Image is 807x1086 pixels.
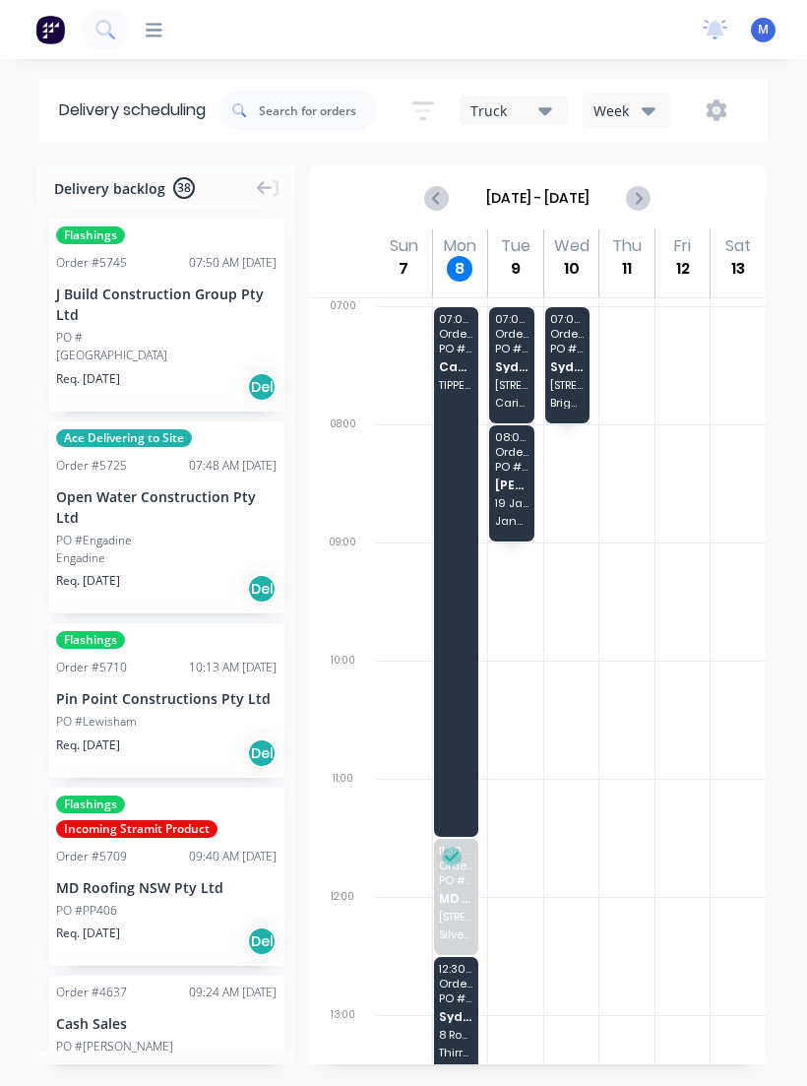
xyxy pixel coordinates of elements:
[247,574,277,604] div: Del
[550,343,584,354] span: PO # 61
[56,925,120,942] span: Req. [DATE]
[495,515,528,527] span: Jannali
[447,256,472,282] div: 8
[56,713,137,731] div: PO #Lewisham
[725,256,751,282] div: 13
[56,736,120,754] span: Req. [DATE]
[758,21,769,38] span: M
[391,256,416,282] div: 7
[554,236,590,256] div: Wed
[56,532,132,549] div: PO #Engadine
[439,992,472,1004] span: PO # 57
[674,236,691,256] div: Fri
[56,631,125,649] span: Flashings
[439,313,472,325] span: 07:00 - 11:30
[56,226,125,244] span: Flashings
[247,926,277,956] div: Del
[495,431,528,443] span: 08:00 - 09:00
[495,446,528,458] span: Order # 5739
[54,178,165,199] span: Delivery backlog
[56,1038,173,1055] div: PO #[PERSON_NAME]
[56,659,127,676] div: Order # 5710
[189,659,277,676] div: 10:13 AM [DATE]
[670,256,696,282] div: 12
[247,372,277,402] div: Del
[501,236,530,256] div: Tue
[56,370,120,388] span: Req. [DATE]
[56,429,192,447] span: Ace Delivering to Site
[550,328,584,340] span: Order # 5687
[56,572,120,590] span: Req. [DATE]
[439,845,472,857] span: 11:30 - 12:30
[444,236,476,256] div: Mon
[309,533,376,651] div: 09:00
[56,254,127,272] div: Order # 5745
[614,256,640,282] div: 11
[503,256,528,282] div: 9
[725,236,751,256] div: Sat
[56,796,125,813] span: Flashings
[495,461,528,473] span: PO # Jannali
[56,820,217,838] span: Incoming Stramit Product
[550,313,584,325] span: 07:00 - 08:00
[56,329,83,347] div: PO #
[439,328,472,340] span: Order # 4248
[56,902,117,920] div: PO #PP406
[612,236,642,256] div: Thu
[439,343,472,354] span: PO # TRUCK SERVICE ALL DAY
[189,457,277,475] div: 07:48 AM [DATE]
[309,651,376,769] div: 10:00
[495,379,528,391] span: [STREET_ADDRESS]
[56,688,277,709] div: Pin Point Constructions Pty Ltd
[309,769,376,887] div: 11:00
[35,15,65,44] img: Factory
[550,397,584,409] span: Brighton [PERSON_NAME]
[309,296,376,415] div: 07:00
[439,1047,472,1058] span: Thirroul
[56,284,277,325] div: J Build Construction Group Pty Ltd
[495,397,528,409] span: Caringbah South
[439,1029,472,1041] span: 8 Robinsville Cres
[173,177,195,199] span: 38
[495,328,528,340] span: Order # 5487
[439,911,472,923] span: [STREET_ADDRESS]
[56,1013,277,1034] div: Cash Sales
[56,877,277,898] div: MD Roofing NSW Pty Ltd
[56,486,277,528] div: Open Water Construction Pty Ltd
[309,887,376,1005] div: 12:00
[439,1010,472,1023] span: Sydney Cantilever Group Pty Ltd
[439,928,472,940] span: Silverwater
[439,978,472,990] span: Order # 5203
[559,256,585,282] div: 10
[56,549,277,567] div: Engadine
[39,79,219,142] div: Delivery scheduling
[390,236,418,256] div: Sun
[495,313,528,325] span: 07:00 - 08:00
[439,379,472,391] span: TIPPERLAND
[189,848,277,865] div: 09:40 AM [DATE]
[550,379,584,391] span: [STREET_ADDRESS]
[495,497,528,509] span: 19 Jannali Cres
[439,892,472,905] span: MD Roofing NSW Pty Ltd
[495,343,528,354] span: PO # 60
[550,360,584,373] span: Sydney Cantilever Group Pty Ltd
[309,415,376,533] div: 08:00
[189,984,277,1001] div: 09:24 AM [DATE]
[189,254,277,272] div: 07:50 AM [DATE]
[470,100,544,121] div: Truck
[439,360,472,373] span: Cash Sales
[259,91,377,130] input: Search for orders
[439,860,472,871] span: Order # 5652
[439,874,472,886] span: PO # AS531
[439,963,472,975] span: 12:30 - 13:30
[460,96,568,125] button: Truck
[593,100,651,121] div: Week
[495,479,528,491] span: [PERSON_NAME] Industries Group Pty Ltd
[247,738,277,768] div: Del
[56,848,127,865] div: Order # 5709
[583,94,671,128] button: Week
[56,457,127,475] div: Order # 5725
[495,360,528,373] span: Sydney Cantilever Group Pty Ltd
[56,984,127,1001] div: Order # 4637
[56,347,277,364] div: [GEOGRAPHIC_DATA]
